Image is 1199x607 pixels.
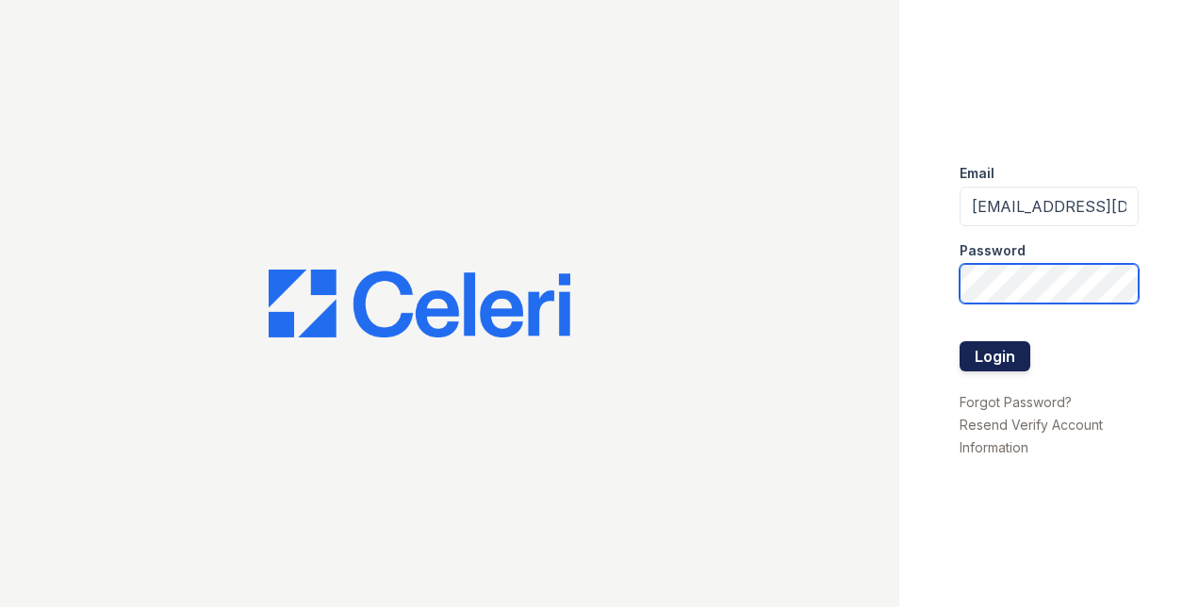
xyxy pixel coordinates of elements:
[960,417,1103,455] a: Resend Verify Account Information
[269,270,570,337] img: CE_Logo_Blue-a8612792a0a2168367f1c8372b55b34899dd931a85d93a1a3d3e32e68fde9ad4.png
[960,241,1026,260] label: Password
[960,394,1072,410] a: Forgot Password?
[960,164,994,183] label: Email
[960,341,1030,371] button: Login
